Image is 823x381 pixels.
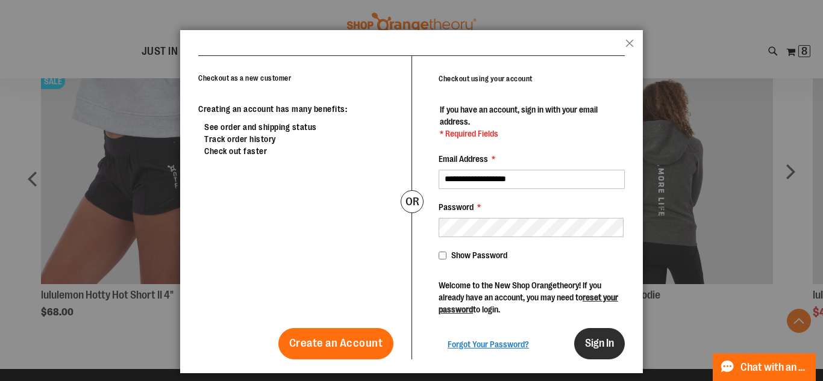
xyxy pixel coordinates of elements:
a: Forgot Your Password? [448,338,529,350]
span: Show Password [451,250,507,260]
span: If you have an account, sign in with your email address. [440,105,598,126]
li: Check out faster [204,145,393,157]
button: Chat with an Expert [713,353,816,381]
p: Creating an account has many benefits: [198,103,393,115]
span: Create an Account [289,336,383,350]
a: Create an Account [278,328,394,359]
p: Welcome to the New Shop Orangetheory! If you already have an account, you may need to to login. [439,279,625,315]
span: Chat with an Expert [740,362,809,373]
div: or [401,190,424,213]
span: Email Address [439,154,488,164]
span: Password [439,202,474,212]
span: * Required Fields [440,128,624,140]
button: Sign In [574,328,625,359]
span: Sign In [585,337,614,349]
strong: Checkout using your account [439,75,533,83]
a: reset your password [439,293,618,314]
li: Track order history [204,133,393,145]
li: See order and shipping status [204,121,393,133]
span: Forgot Your Password? [448,339,529,349]
strong: Checkout as a new customer [198,74,291,82]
